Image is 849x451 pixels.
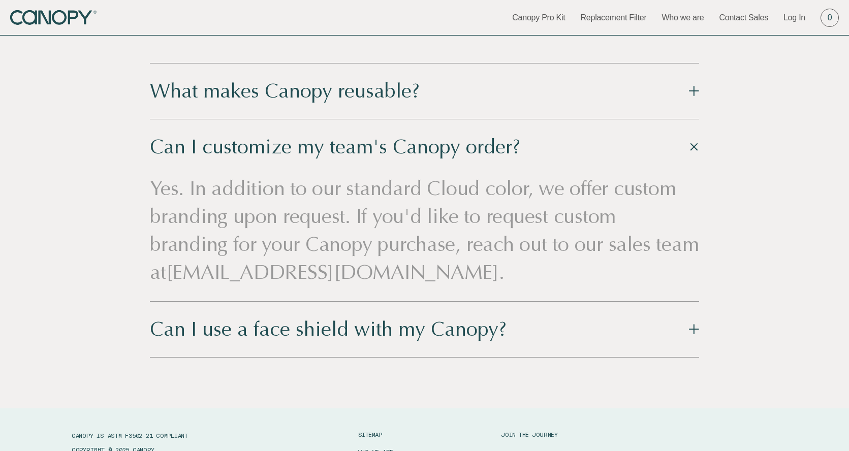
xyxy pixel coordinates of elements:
h5: SITEMAP [358,431,382,437]
a: Contact Sales [719,12,768,23]
a: 0 [821,9,839,27]
a: Replacement Filter [581,12,647,23]
span: 0 [828,12,832,23]
p: CANOPY IS ASTM F3502-21 COMPLIANT [72,431,276,440]
a: [EMAIL_ADDRESS][DOMAIN_NAME] [166,260,499,284]
a: Log In [783,12,805,23]
a: Canopy Pro Kit [512,12,565,23]
div: Can I customize my team's Canopy order? [150,135,520,159]
div: Can I use a face shield with my Canopy? [150,317,507,342]
a: Who we are [662,12,704,23]
p: Yes. In addition to our standard Cloud color, we offer custom branding upon request. If you'd lik... [150,175,699,302]
h5: JOIN THE JOURNEY [501,431,777,437]
div: What makes Canopy reusable? [150,79,420,104]
div: Tabbed FAQ Section [150,63,699,358]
